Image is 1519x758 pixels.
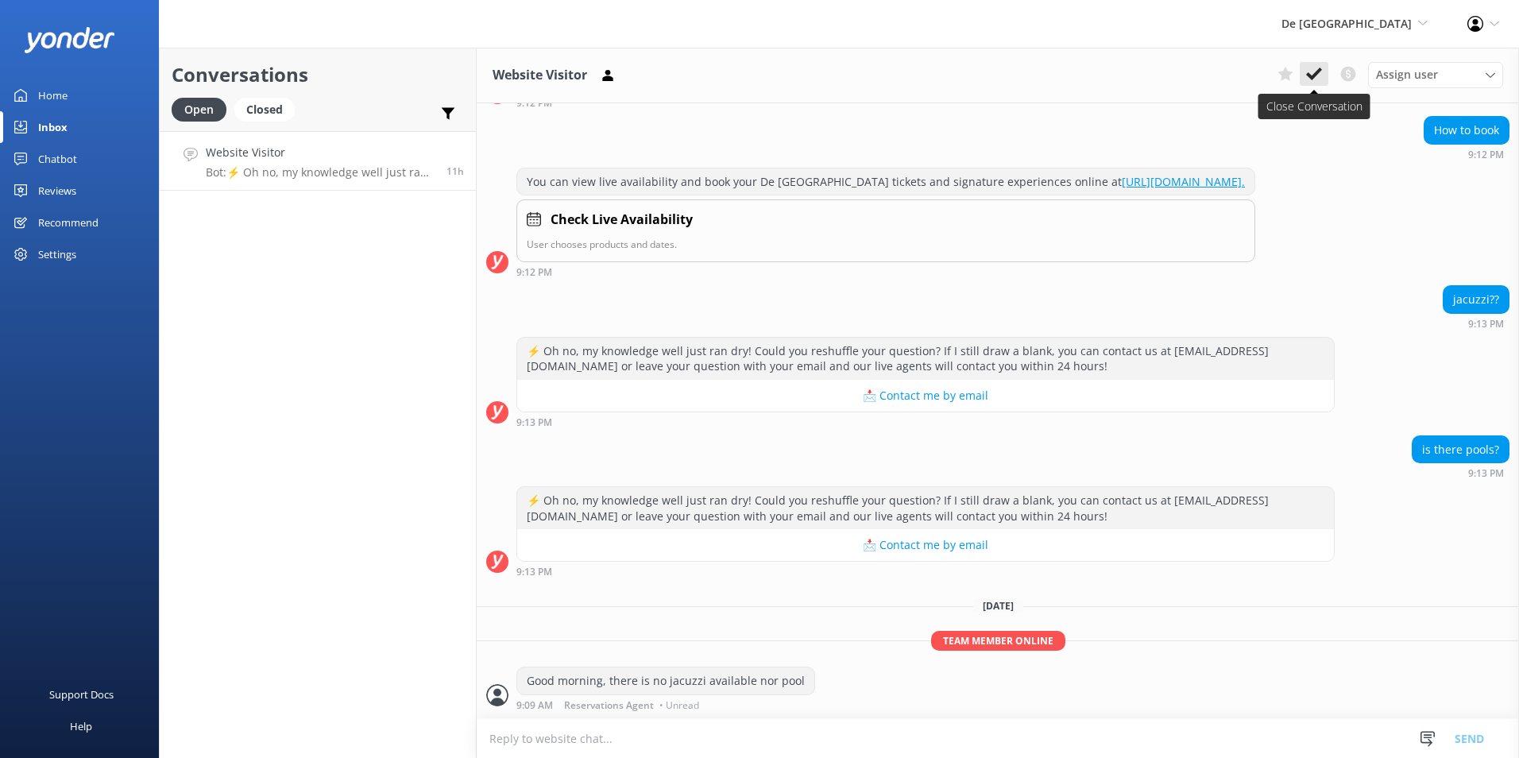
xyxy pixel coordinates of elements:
p: Bot: ⚡ Oh no, my knowledge well just ran dry! Could you reshuffle your question? If I still draw ... [206,165,435,180]
div: Support Docs [49,679,114,710]
strong: 9:12 PM [516,99,552,108]
div: Oct 01 2025 09:12pm (UTC -04:00) America/Caracas [516,97,1335,108]
strong: 9:12 PM [1468,150,1504,160]
strong: 9:13 PM [516,567,552,577]
div: Recommend [38,207,99,238]
h4: Website Visitor [206,144,435,161]
a: Closed [234,100,303,118]
a: Website VisitorBot:⚡ Oh no, my knowledge well just ran dry! Could you reshuffle your question? If... [160,131,476,191]
div: Assign User [1368,62,1503,87]
div: Oct 02 2025 09:09am (UTC -04:00) America/Caracas [516,699,815,710]
div: Oct 01 2025 09:13pm (UTC -04:00) America/Caracas [1443,318,1509,329]
p: User chooses products and dates. [527,237,1245,252]
div: How to book [1424,117,1509,144]
h4: Check Live Availability [551,210,693,230]
span: Reservations Agent [564,701,654,710]
strong: 9:13 PM [516,418,552,427]
div: ⚡ Oh no, my knowledge well just ran dry! Could you reshuffle your question? If I still draw a bla... [517,338,1334,380]
div: Settings [38,238,76,270]
div: Oct 01 2025 09:13pm (UTC -04:00) America/Caracas [1412,467,1509,478]
div: Chatbot [38,143,77,175]
a: [URL][DOMAIN_NAME]. [1122,174,1245,189]
div: Open [172,98,226,122]
div: Reviews [38,175,76,207]
div: Inbox [38,111,68,143]
a: Open [172,100,234,118]
span: • Unread [659,701,699,710]
strong: 9:12 PM [516,268,552,277]
span: Oct 01 2025 09:13pm (UTC -04:00) America/Caracas [446,164,464,178]
div: Oct 01 2025 09:13pm (UTC -04:00) America/Caracas [516,566,1335,577]
button: 📩 Contact me by email [517,380,1334,412]
img: yonder-white-logo.png [24,27,115,53]
div: jacuzzi?? [1444,286,1509,313]
div: Closed [234,98,295,122]
h2: Conversations [172,60,464,90]
div: Oct 01 2025 09:12pm (UTC -04:00) America/Caracas [1424,149,1509,160]
span: Team member online [931,631,1065,651]
span: Assign user [1376,66,1438,83]
div: ⚡ Oh no, my knowledge well just ran dry! Could you reshuffle your question? If I still draw a bla... [517,487,1334,529]
div: You can view live availability and book your De [GEOGRAPHIC_DATA] tickets and signature experienc... [517,168,1254,195]
div: Home [38,79,68,111]
div: Oct 01 2025 09:13pm (UTC -04:00) America/Caracas [516,416,1335,427]
span: De [GEOGRAPHIC_DATA] [1281,16,1412,31]
strong: 9:09 AM [516,701,553,710]
div: Good morning, there is no jacuzzi available nor pool [517,667,814,694]
h3: Website Visitor [493,65,587,86]
div: Oct 01 2025 09:12pm (UTC -04:00) America/Caracas [516,266,1255,277]
span: [DATE] [973,599,1023,613]
strong: 9:13 PM [1468,319,1504,329]
div: is there pools? [1413,436,1509,463]
div: Help [70,710,92,742]
button: 📩 Contact me by email [517,529,1334,561]
strong: 9:13 PM [1468,469,1504,478]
